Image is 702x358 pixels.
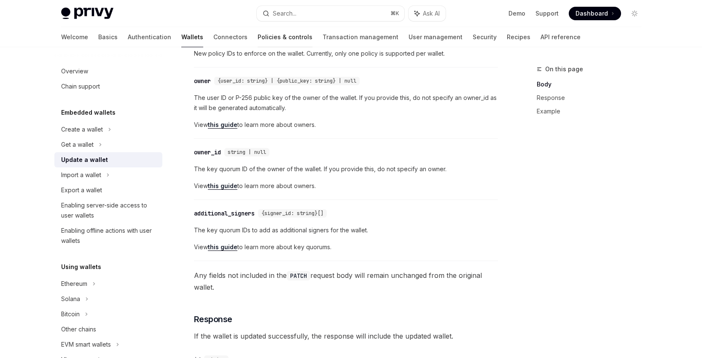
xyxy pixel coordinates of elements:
[208,182,237,190] a: this guide
[194,148,221,156] div: owner_id
[61,279,87,289] div: Ethereum
[208,121,237,129] a: this guide
[228,149,266,156] span: string | null
[537,105,648,118] a: Example
[61,294,80,304] div: Solana
[61,170,101,180] div: Import a wallet
[194,330,498,342] span: If the wallet is updated successfully, the response will include the updated wallet.
[61,8,113,19] img: light logo
[287,271,310,280] code: PATCH
[181,27,203,47] a: Wallets
[61,200,157,221] div: Enabling server-side access to user wallets
[208,243,237,251] a: this guide
[61,81,100,92] div: Chain support
[61,262,101,272] h5: Using wallets
[194,269,498,293] span: Any fields not included in the request body will remain unchanged from the original wallet.
[261,210,323,217] span: {signer_id: string}[]
[409,6,446,21] button: Ask AI
[409,27,463,47] a: User management
[54,79,162,94] a: Chain support
[194,225,498,235] span: The key quorum IDs to add as additional signers for the wallet.
[98,27,118,47] a: Basics
[194,242,498,252] span: View to learn more about key quorums.
[194,209,255,218] div: additional_signers
[423,9,440,18] span: Ask AI
[194,93,498,113] span: The user ID or P-256 public key of the owner of the wallet. If you provide this, do not specify a...
[507,27,530,47] a: Recipes
[61,339,111,350] div: EVM smart wallets
[61,66,88,76] div: Overview
[61,185,102,195] div: Export a wallet
[194,48,498,59] span: New policy IDs to enforce on the wallet. Currently, only one policy is supported per wallet.
[273,8,296,19] div: Search...
[537,78,648,91] a: Body
[54,183,162,198] a: Export a wallet
[61,108,116,118] h5: Embedded wallets
[61,140,94,150] div: Get a wallet
[61,226,157,246] div: Enabling offline actions with user wallets
[508,9,525,18] a: Demo
[61,27,88,47] a: Welcome
[194,313,232,325] span: Response
[61,155,108,165] div: Update a wallet
[576,9,608,18] span: Dashboard
[54,223,162,248] a: Enabling offline actions with user wallets
[128,27,171,47] a: Authentication
[213,27,247,47] a: Connectors
[194,77,211,85] div: owner
[61,324,96,334] div: Other chains
[218,78,356,84] span: {user_id: string} | {public_key: string} | null
[194,120,498,130] span: View to learn more about owners.
[569,7,621,20] a: Dashboard
[323,27,398,47] a: Transaction management
[54,198,162,223] a: Enabling server-side access to user wallets
[628,7,641,20] button: Toggle dark mode
[258,27,312,47] a: Policies & controls
[473,27,497,47] a: Security
[61,124,103,135] div: Create a wallet
[194,181,498,191] span: View to learn more about owners.
[54,322,162,337] a: Other chains
[194,164,498,174] span: The key quorum ID of the owner of the wallet. If you provide this, do not specify an owner.
[545,64,583,74] span: On this page
[54,152,162,167] a: Update a wallet
[390,10,399,17] span: ⌘ K
[541,27,581,47] a: API reference
[54,64,162,79] a: Overview
[257,6,404,21] button: Search...⌘K
[535,9,559,18] a: Support
[537,91,648,105] a: Response
[61,309,80,319] div: Bitcoin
